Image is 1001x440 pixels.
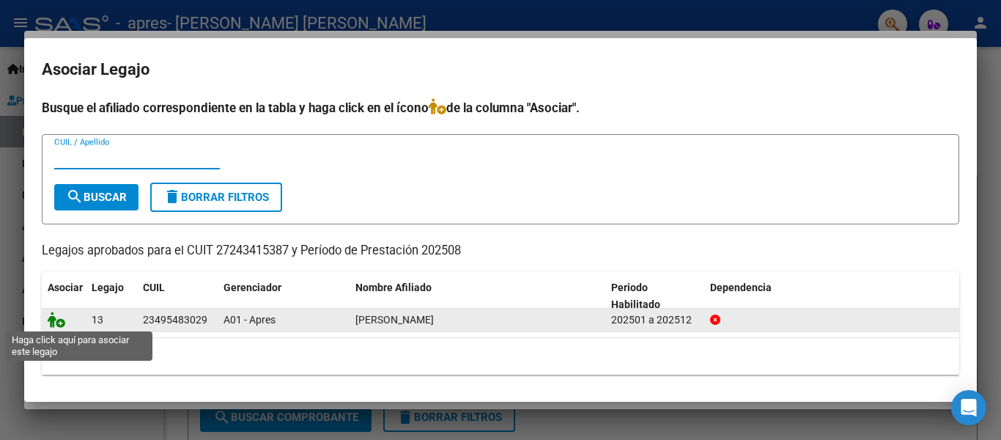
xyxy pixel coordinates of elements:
datatable-header-cell: Asociar [42,272,86,320]
span: Asociar [48,282,83,293]
datatable-header-cell: Periodo Habilitado [605,272,704,320]
mat-icon: delete [163,188,181,205]
span: Periodo Habilitado [611,282,660,310]
datatable-header-cell: Legajo [86,272,137,320]
span: Borrar Filtros [163,191,269,204]
span: Gerenciador [224,282,281,293]
datatable-header-cell: Dependencia [704,272,960,320]
span: A01 - Apres [224,314,276,326]
datatable-header-cell: Nombre Afiliado [350,272,605,320]
h2: Asociar Legajo [42,56,959,84]
span: Buscar [66,191,127,204]
span: Nombre Afiliado [355,282,432,293]
datatable-header-cell: CUIL [137,272,218,320]
span: 13 [92,314,103,326]
button: Borrar Filtros [150,183,282,212]
h4: Busque el afiliado correspondiente en la tabla y haga click en el ícono de la columna "Asociar". [42,98,959,117]
span: CUIL [143,282,165,293]
span: Legajo [92,282,124,293]
mat-icon: search [66,188,84,205]
div: Open Intercom Messenger [951,390,986,425]
p: Legajos aprobados para el CUIT 27243415387 y Período de Prestación 202508 [42,242,959,260]
span: Dependencia [710,282,772,293]
div: 202501 a 202512 [611,312,698,329]
span: RIGOLI FRANCO [355,314,434,326]
button: Buscar [54,184,138,210]
div: 23495483029 [143,312,207,329]
div: 1 registros [42,338,959,375]
datatable-header-cell: Gerenciador [218,272,350,320]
